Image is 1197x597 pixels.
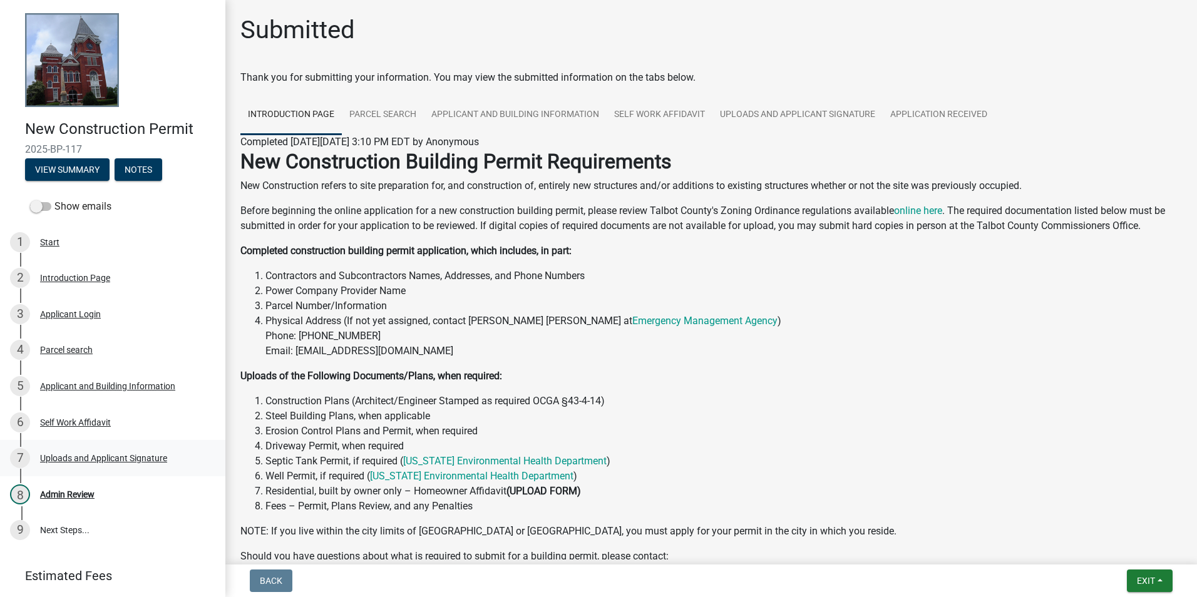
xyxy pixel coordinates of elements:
h1: Submitted [240,15,355,45]
div: 8 [10,484,30,504]
li: Construction Plans (Architect/Engineer Stamped as required OCGA §43-4-14) [265,394,1182,409]
strong: Completed construction building permit application, which includes, in part: [240,245,572,257]
li: Driveway Permit, when required [265,439,1182,454]
wm-modal-confirm: Notes [115,165,162,175]
div: 9 [10,520,30,540]
strong: Uploads of the Following Documents/Plans, when required: [240,370,502,382]
div: 4 [10,340,30,360]
li: Residential, built by owner only – Homeowner Affidavit [265,484,1182,499]
button: Notes [115,158,162,181]
a: Introduction Page [240,95,342,135]
div: Self Work Affidavit [40,418,111,427]
span: 2025-BP-117 [25,143,200,155]
div: 5 [10,376,30,396]
p: New Construction refers to site preparation for, and construction of, entirely new structures and... [240,178,1182,193]
a: online here [894,205,942,217]
div: Start [40,238,59,247]
strong: (UPLOAD FORM) [506,485,581,497]
a: Uploads and Applicant Signature [712,95,883,135]
wm-modal-confirm: Summary [25,165,110,175]
span: Completed [DATE][DATE] 3:10 PM EDT by Anonymous [240,136,479,148]
a: [US_STATE] Environmental Health Department [403,455,607,467]
strong: New Construction Building Permit Requirements [240,150,672,173]
a: Application Received [883,95,995,135]
a: Estimated Fees [10,563,205,588]
div: 6 [10,412,30,432]
div: 7 [10,448,30,468]
div: Applicant Login [40,310,101,319]
li: Physical Address (If not yet assigned, contact [PERSON_NAME] [PERSON_NAME] at ) Phone: [PHONE_NUM... [265,314,1182,359]
button: View Summary [25,158,110,181]
span: Exit [1137,576,1155,586]
div: 3 [10,304,30,324]
div: Uploads and Applicant Signature [40,454,167,462]
p: NOTE: If you live within the city limits of [GEOGRAPHIC_DATA] or [GEOGRAPHIC_DATA], you must appl... [240,524,1182,539]
div: Admin Review [40,490,95,499]
button: Back [250,569,292,592]
div: Introduction Page [40,273,110,282]
a: Parcel search [342,95,424,135]
span: Back [260,576,282,586]
div: Thank you for submitting your information. You may view the submitted information on the tabs below. [240,70,1182,85]
li: Septic Tank Permit, if required ( ) [265,454,1182,469]
div: Applicant and Building Information [40,382,175,390]
div: 1 [10,232,30,252]
a: Self Work Affidavit [607,95,712,135]
a: Emergency Management Agency [632,315,778,327]
div: 2 [10,268,30,288]
p: Before beginning the online application for a new construction building permit, please review Tal... [240,203,1182,233]
li: Parcel Number/Information [265,298,1182,314]
a: [US_STATE] Environmental Health Department [370,470,573,482]
label: Show emails [30,199,111,214]
li: Fees – Permit, Plans Review, and any Penalties [265,499,1182,514]
img: Talbot County, Georgia [25,13,119,107]
h4: New Construction Permit [25,120,215,138]
button: Exit [1127,569,1173,592]
li: Steel Building Plans, when applicable [265,409,1182,424]
li: Erosion Control Plans and Permit, when required [265,424,1182,439]
li: Well Permit, if required ( ) [265,469,1182,484]
div: Parcel search [40,345,93,354]
li: Contractors and Subcontractors Names, Addresses, and Phone Numbers [265,268,1182,283]
li: Power Company Provider Name [265,283,1182,298]
a: Applicant and Building Information [424,95,607,135]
